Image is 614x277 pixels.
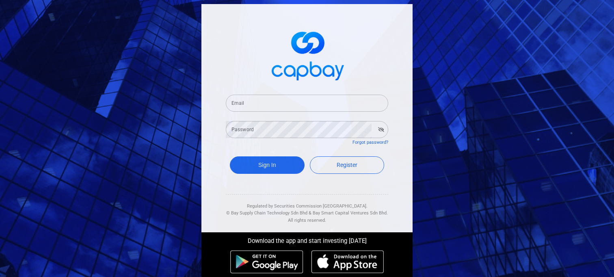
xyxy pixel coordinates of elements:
div: Download the app and start investing [DATE] [195,232,419,246]
span: Register [337,162,357,168]
a: Register [310,156,385,174]
button: Sign In [230,156,305,174]
span: Bay Smart Capital Ventures Sdn Bhd. [313,210,388,216]
img: android [230,250,303,274]
div: Regulated by Securities Commission [GEOGRAPHIC_DATA]. & All rights reserved. [226,195,388,224]
img: logo [266,24,348,85]
a: Forgot password? [352,140,388,145]
span: © Bay Supply Chain Technology Sdn Bhd [226,210,307,216]
img: ios [311,250,384,274]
